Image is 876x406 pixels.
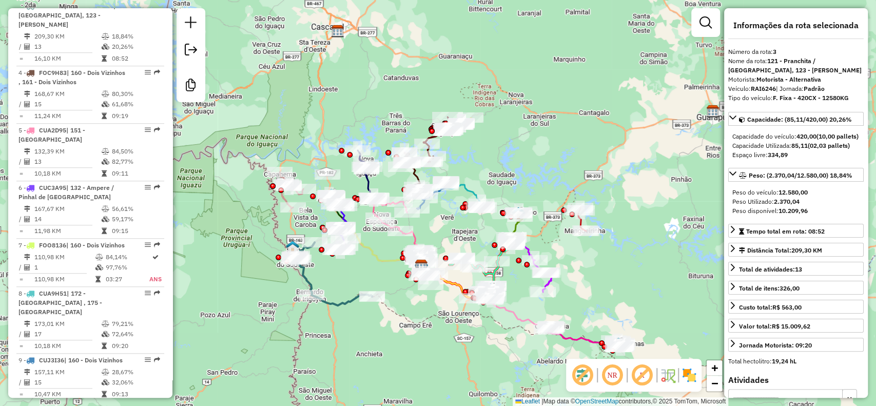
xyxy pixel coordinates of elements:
[154,184,160,190] em: Rota exportada
[24,216,30,222] i: Total de Atividades
[772,357,796,365] strong: 19,24 hL
[18,53,24,64] td: =
[24,321,30,327] i: Distância Total
[728,319,864,333] a: Valor total:R$ 15.009,62
[24,33,30,40] i: Distância Total
[111,389,160,399] td: 09:13
[728,338,864,352] a: Jornada Motorista: 09:20
[751,85,776,92] strong: RAI6246
[18,99,24,109] td: /
[791,142,808,149] strong: 85,11
[18,157,24,167] td: /
[24,379,30,385] i: Total de Atividades
[24,206,30,212] i: Distância Total
[34,31,101,42] td: 209,30 KM
[102,391,107,397] i: Tempo total em rota
[739,265,802,273] span: Total de atividades:
[18,2,116,28] span: | 121 - Pranchita / [GEOGRAPHIC_DATA], 123 - [PERSON_NAME]
[728,21,864,30] h4: Informações da rota selecionada
[102,206,109,212] i: % de utilização do peso
[34,274,95,284] td: 110,98 KM
[102,321,109,327] i: % de utilização do peso
[612,337,625,350] img: Palmas
[325,188,338,201] img: Realeza
[804,85,825,92] strong: Padrão
[570,363,595,388] span: Exibir deslocamento
[34,53,101,64] td: 16,10 KM
[681,367,697,383] img: Exibir/Ocultar setores
[600,363,625,388] span: Ocultar NR
[34,214,101,224] td: 14
[286,240,299,254] img: Pranchita
[24,369,30,375] i: Distância Total
[541,398,543,405] span: |
[181,75,201,98] a: Criar modelo
[659,367,676,383] img: Fluxo de ruas
[24,91,30,97] i: Distância Total
[739,341,812,350] div: Jornada Motorista: 09:20
[111,319,160,329] td: 79,21%
[18,389,24,399] td: =
[18,329,24,339] td: /
[711,361,718,374] span: +
[18,262,24,273] td: /
[18,226,24,236] td: =
[181,40,201,63] a: Exportar sessão
[756,75,821,83] strong: Motorista - Alternativa
[18,42,24,52] td: /
[707,360,722,376] a: Zoom in
[711,377,718,390] span: −
[575,398,619,405] a: OpenStreetMap
[111,168,160,179] td: 09:11
[328,225,354,235] div: Atividade não roteirizada - CLEUSA MACHADO DO R
[795,265,802,273] strong: 13
[111,204,160,214] td: 56,61%
[728,243,864,257] a: Distância Total:209,30 KM
[707,376,722,391] a: Zoom out
[728,168,864,182] a: Peso: (2.370,04/12.580,00) 18,84%
[34,89,101,99] td: 168,67 KM
[95,276,101,282] i: Tempo total em rota
[816,132,859,140] strong: (10,00 pallets)
[145,184,151,190] em: Opções
[145,242,151,248] em: Opções
[145,69,151,75] em: Opções
[739,303,802,312] div: Custo total:
[749,171,852,179] span: Peso: (2.370,04/12.580,00) 18,84%
[24,148,30,154] i: Distância Total
[154,127,160,133] em: Rota exportada
[34,389,101,399] td: 10,47 KM
[24,159,30,165] i: Total de Atividades
[39,356,64,364] span: CUJ3I36
[34,377,101,388] td: 15
[34,226,101,236] td: 11,98 KM
[772,303,802,311] strong: R$ 563,00
[39,289,67,297] span: CUA9H51
[152,254,159,260] i: Rota otimizada
[111,341,160,351] td: 09:20
[728,57,862,74] strong: 121 - Pranchita / [GEOGRAPHIC_DATA], 123 - [PERSON_NAME]
[739,284,800,293] div: Total de itens:
[18,274,24,284] td: =
[34,146,101,157] td: 132,39 KM
[18,69,125,86] span: 4 -
[728,262,864,276] a: Total de atividades:13
[515,398,540,405] a: Leaflet
[326,222,352,233] div: Atividade não roteirizada - TIAGO GENEROSO
[322,226,347,237] div: Atividade não roteirizada - CRISTIANE BENVENUTTO
[111,157,160,167] td: 82,77%
[732,197,860,206] div: Peso Utilizado:
[706,105,719,118] img: CDD Guarapuava
[808,142,850,149] strong: (02,03 pallets)
[695,12,716,33] a: Exibir filtros
[111,53,160,64] td: 08:52
[772,322,810,330] strong: R$ 15.009,62
[315,169,340,180] div: Atividade não roteirizada - TITON COMERCIO DE CO
[111,214,160,224] td: 59,17%
[66,241,125,249] span: | 160 - Dois Vizinhos
[111,329,160,339] td: 72,64%
[728,224,864,238] a: Tempo total em rota: 08:52
[18,184,114,201] span: 6 -
[18,356,123,364] span: 9 -
[728,112,864,126] a: Capacidade: (85,11/420,00) 20,26%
